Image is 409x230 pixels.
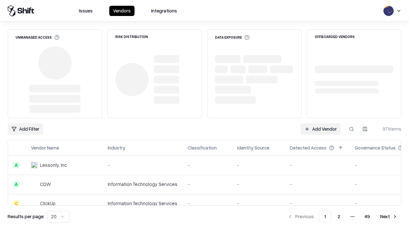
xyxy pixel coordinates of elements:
[108,200,177,207] div: Information Technology Services
[237,144,269,151] div: Identity Source
[40,181,51,188] div: CDW
[290,200,344,207] div: -
[315,35,355,38] div: Offboarded Vendors
[8,123,43,135] button: Add Filter
[40,200,56,207] div: ClickUp
[13,162,19,168] div: A
[290,162,344,168] div: -
[290,144,327,151] div: Detected Access
[333,211,345,222] button: 2
[31,162,37,168] img: Lessonly, Inc.
[31,200,37,207] img: ClickUp
[359,211,375,222] button: 49
[237,200,280,207] div: -
[376,211,401,222] button: Next
[115,35,148,38] div: Risk Distribution
[108,162,177,168] div: -
[13,200,19,207] div: C
[108,144,125,151] div: Industry
[319,211,331,222] button: 1
[31,144,59,151] div: Vendor Name
[188,200,227,207] div: -
[16,35,59,40] div: Unmanaged Access
[301,123,341,135] a: Add Vendor
[188,162,227,168] div: -
[147,6,181,16] button: Integrations
[40,162,68,168] div: Lessonly, Inc.
[188,144,217,151] div: Classification
[75,6,96,16] button: Issues
[109,6,135,16] button: Vendors
[237,181,280,188] div: -
[215,35,250,40] div: Data Exposure
[8,213,44,220] p: Results per page:
[290,181,344,188] div: -
[376,126,401,132] div: 971 items
[13,181,19,188] div: A
[355,144,396,151] div: Governance Status
[284,211,401,222] nav: pagination
[31,181,37,188] img: CDW
[188,181,227,188] div: -
[108,181,177,188] div: Information Technology Services
[237,162,280,168] div: -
